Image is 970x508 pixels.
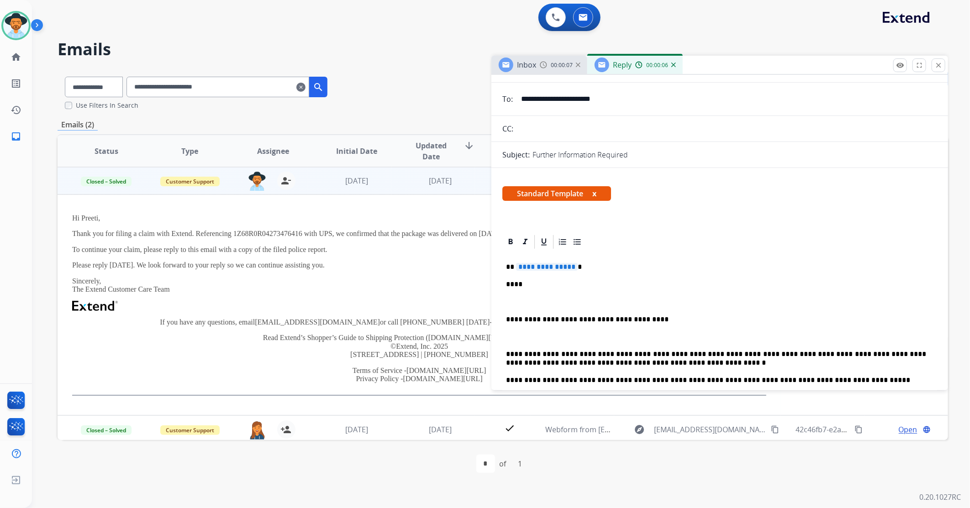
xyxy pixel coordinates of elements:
p: Thank you for filing a claim with Extend. Referencing 1Z68R0R04273476416 with UPS, we confirmed t... [72,230,766,238]
mat-icon: history [11,105,21,115]
h2: Emails [58,40,948,58]
span: Initial Date [336,146,377,157]
span: Customer Support [160,177,220,186]
span: [DATE] [345,176,368,186]
div: Bullet List [570,235,584,249]
span: [DATE] [345,424,368,435]
p: To: [502,94,513,105]
p: Further Information Required [532,149,628,160]
button: x [592,188,596,199]
span: Updated Date [406,140,456,162]
p: Please reply [DATE]. We look forward to your reply so we can continue assisting you. [72,261,766,269]
span: [DATE] [429,424,452,435]
span: Type [181,146,198,157]
mat-icon: list_alt [11,78,21,89]
div: Underline [537,235,551,249]
mat-icon: language [923,425,931,434]
mat-icon: search [313,82,324,93]
mat-icon: person_add [281,424,292,435]
span: Closed – Solved [81,177,132,186]
span: Open [899,424,917,435]
mat-icon: fullscreen [915,61,923,69]
p: 0.20.1027RC [919,492,961,503]
mat-icon: remove_red_eye [896,61,904,69]
mat-icon: inbox [11,131,21,142]
p: Hi Preeti, [72,214,766,222]
p: Subject: [502,149,530,160]
mat-icon: check [505,423,516,434]
span: 00:00:07 [551,62,573,69]
mat-icon: content_copy [771,425,779,434]
span: [EMAIL_ADDRESS][DOMAIN_NAME] [654,424,766,435]
span: [DATE] [429,176,452,186]
span: Standard Template [502,186,611,201]
mat-icon: close [934,61,943,69]
span: 00:00:06 [646,62,668,69]
mat-icon: content_copy [854,425,863,434]
div: Italic [518,235,532,249]
span: Status [95,146,118,157]
p: Terms of Service - Privacy Policy - [72,367,766,383]
img: Extend Logo [72,301,118,311]
p: Read Extend’s Shopper’s Guide to Shipping Protection ( ) for more information. ©Extend, Inc. 2025... [72,334,766,359]
span: Customer Support [160,425,220,435]
img: agent-avatar [248,420,266,440]
img: agent-avatar [248,172,266,191]
a: [EMAIL_ADDRESS][DOMAIN_NAME] [255,318,380,326]
span: Reply [613,60,632,70]
p: Emails (2) [58,119,98,131]
label: Use Filters In Search [76,101,138,110]
p: CC: [502,123,513,134]
mat-icon: arrow_downward [464,140,474,151]
div: Ordered List [556,235,569,249]
div: 1 [511,455,530,473]
span: Inbox [517,60,536,70]
div: Bold [504,235,517,249]
span: Closed – Solved [81,425,132,435]
p: To continue your claim, please reply to this email with a copy of the filed police report. [72,246,766,254]
a: [DOMAIN_NAME][URL] [428,334,508,341]
a: [DOMAIN_NAME][URL] [406,367,486,374]
span: Webform from [EMAIL_ADDRESS][DOMAIN_NAME] on [DATE] [545,424,752,435]
img: avatar [3,13,29,38]
a: [DOMAIN_NAME][URL] [403,375,483,382]
mat-icon: home [11,52,21,63]
mat-icon: clear [296,82,306,93]
span: Assignee [258,146,290,157]
mat-icon: explore [634,424,645,435]
div: of [500,458,506,469]
span: 42c46fb7-e2a3-4a48-bd0e-b3698c2bd580 [796,424,936,435]
p: If you have any questions, email or call [PHONE_NUMBER] [DATE]-[DATE], 9am-8pm EST and [DATE] & [... [72,318,766,326]
p: Sincerely, The Extend Customer Care Team [72,277,766,294]
mat-icon: person_remove [281,175,292,186]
